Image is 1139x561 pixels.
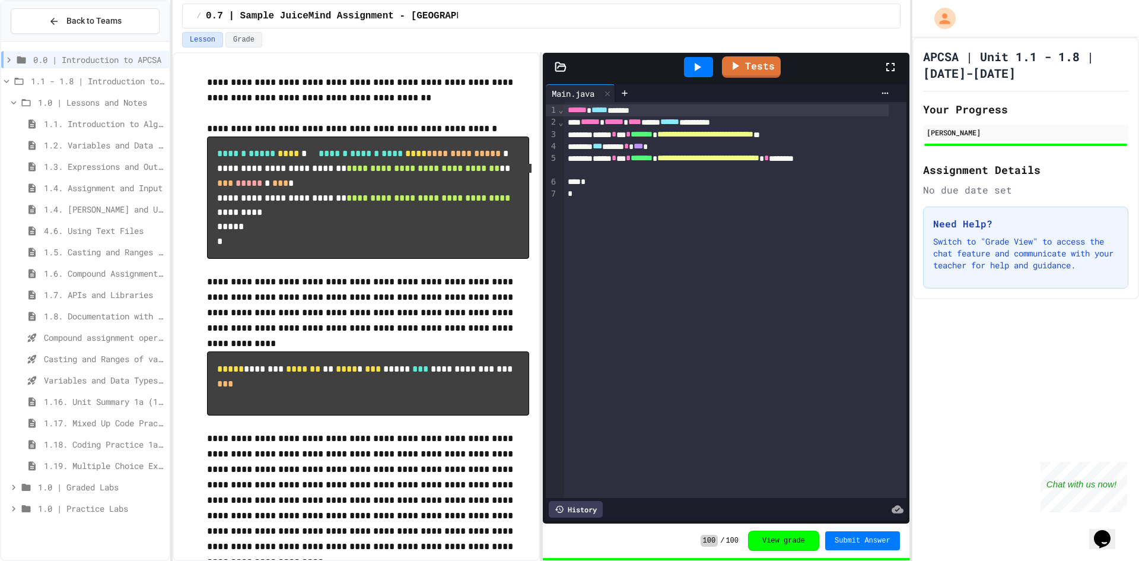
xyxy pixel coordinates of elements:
div: Main.java [546,84,615,102]
span: / [720,536,724,546]
span: 1.17. Mixed Up Code Practice 1.1-1.6 [44,417,164,429]
span: 1.8. Documentation with Comments and Preconditions [44,310,164,322]
span: Submit Answer [835,536,890,546]
iframe: chat widget [1089,514,1127,549]
div: 7 [546,188,558,200]
span: 1.0 | Practice Labs [38,502,164,515]
button: Back to Teams [11,8,160,34]
div: 6 [546,176,558,188]
span: 100 [726,536,739,546]
div: 1 [546,104,558,116]
button: View grade [748,531,819,551]
div: 3 [546,129,558,141]
button: Lesson [182,32,223,47]
div: 5 [546,153,558,176]
span: Compound assignment operators - Quiz [44,331,164,344]
span: 1.18. Coding Practice 1a (1.1-1.6) [44,438,164,451]
span: 1.3. Expressions and Output [New] [44,160,164,173]
button: Submit Answer [825,531,900,550]
div: My Account [922,5,959,32]
span: 1.4. Assignment and Input [44,182,164,194]
h2: Assignment Details [923,161,1128,178]
span: / [197,11,201,21]
div: [PERSON_NAME] [927,127,1125,138]
span: 1.5. Casting and Ranges of Values [44,246,164,258]
span: 1.1. Introduction to Algorithms, Programming, and Compilers [44,118,164,130]
span: 1.7. APIs and Libraries [44,289,164,301]
span: 1.1 - 1.8 | Introduction to Java [31,75,164,87]
span: 1.19. Multiple Choice Exercises for Unit 1a (1.1-1.6) [44,459,164,472]
span: 1.16. Unit Summary 1a (1.1-1.6) [44,395,164,408]
span: Fold line [558,118,564,127]
span: 1.0 | Lessons and Notes [38,96,164,109]
a: Tests [722,56,781,78]
span: Variables and Data Types - Quiz [44,374,164,386]
span: Fold line [558,105,564,115]
span: 4.6. Using Text Files [44,224,164,237]
p: Switch to "Grade View" to access the chat feature and communicate with your teacher for help and ... [933,236,1118,271]
div: 2 [546,116,558,128]
div: No due date set [923,183,1128,197]
span: 1.6. Compound Assignment Operators [44,267,164,280]
button: Grade [225,32,262,47]
div: Main.java [546,87,600,100]
span: Casting and Ranges of variables - Quiz [44,353,164,365]
span: 1.4. [PERSON_NAME] and User Input [44,203,164,215]
span: 100 [701,535,718,547]
span: 1.2. Variables and Data Types [44,139,164,151]
span: 0.0 | Introduction to APCSA [33,53,164,66]
h2: Your Progress [923,101,1128,118]
span: 0.7 | Sample JuiceMind Assignment - [GEOGRAPHIC_DATA] [206,9,508,23]
iframe: chat widget [1041,462,1127,512]
h1: APCSA | Unit 1.1 - 1.8 | [DATE]-[DATE] [923,48,1128,81]
div: History [549,501,603,518]
div: 4 [546,141,558,153]
h3: Need Help? [933,217,1118,231]
span: 1.0 | Graded Labs [38,481,164,493]
span: Back to Teams [66,15,122,27]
